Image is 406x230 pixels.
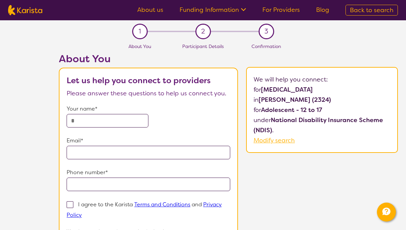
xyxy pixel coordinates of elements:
[67,167,230,178] p: Phone number*
[254,105,390,115] p: for
[316,6,329,14] a: Blog
[128,43,151,49] span: About You
[67,104,230,114] p: Your name*
[182,43,224,49] span: Participant Details
[201,26,205,37] span: 2
[345,5,398,16] a: Back to search
[67,201,222,218] p: I agree to the Karista and
[261,86,313,94] b: [MEDICAL_DATA]
[254,116,383,134] b: National Disability Insurance Scheme (NDIS)
[137,6,163,14] a: About us
[67,75,211,86] b: Let us help you connect to providers
[350,6,393,14] span: Back to search
[261,106,322,114] b: Adolescent - 12 to 17
[254,95,390,105] p: in
[254,85,390,95] p: for
[264,26,268,37] span: 3
[262,6,300,14] a: For Providers
[67,136,230,146] p: Email*
[139,26,141,37] span: 1
[8,5,42,15] img: Karista logo
[180,6,246,14] a: Funding Information
[259,96,331,104] b: [PERSON_NAME] (2324)
[377,203,396,222] button: Channel Menu
[254,136,295,144] a: Modify search
[252,43,281,49] span: Confirmation
[59,53,238,65] h2: About You
[254,74,390,85] p: We will help you connect:
[67,88,230,98] p: Please answer these questions to help us connect you.
[254,115,390,135] p: under .
[134,201,190,208] a: Terms and Conditions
